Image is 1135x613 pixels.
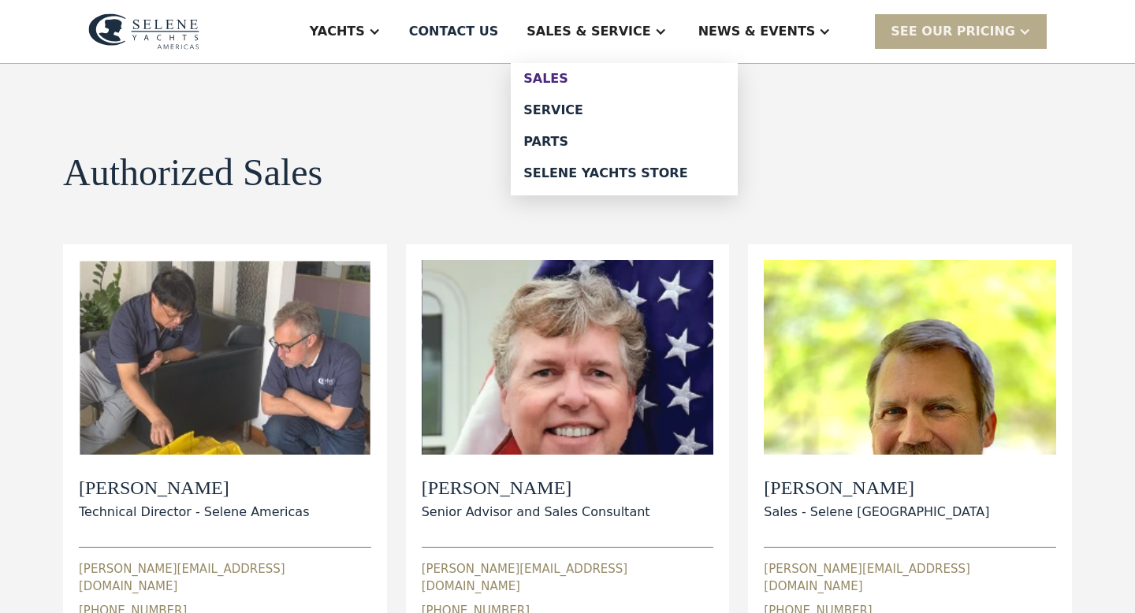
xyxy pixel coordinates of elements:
div: Parts [523,136,725,148]
a: Selene Yachts Store [511,158,738,189]
a: Service [511,95,738,126]
div: Contact US [409,22,499,41]
div: SEE Our Pricing [891,22,1015,41]
h2: [PERSON_NAME] [764,477,989,500]
div: Sales & Service [527,22,650,41]
h2: [PERSON_NAME] [79,477,309,500]
div: [PERSON_NAME][EMAIL_ADDRESS][DOMAIN_NAME] [79,560,371,596]
div: News & EVENTS [698,22,816,41]
div: [PERSON_NAME][EMAIL_ADDRESS][DOMAIN_NAME] [422,560,714,596]
div: [PERSON_NAME][EMAIL_ADDRESS][DOMAIN_NAME] [764,560,1056,596]
h1: Authorized Sales [63,152,322,194]
div: Service [523,104,725,117]
div: Technical Director - Selene Americas [79,503,309,522]
h2: [PERSON_NAME] [422,477,650,500]
div: Sales [523,72,725,85]
div: Senior Advisor and Sales Consultant [422,503,650,522]
div: Yachts [310,22,365,41]
a: Parts [511,126,738,158]
nav: Sales & Service [511,63,738,195]
div: Sales - Selene [GEOGRAPHIC_DATA] [764,503,989,522]
a: Sales [511,63,738,95]
div: Selene Yachts Store [523,167,725,180]
div: SEE Our Pricing [875,14,1047,48]
img: logo [88,13,199,50]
